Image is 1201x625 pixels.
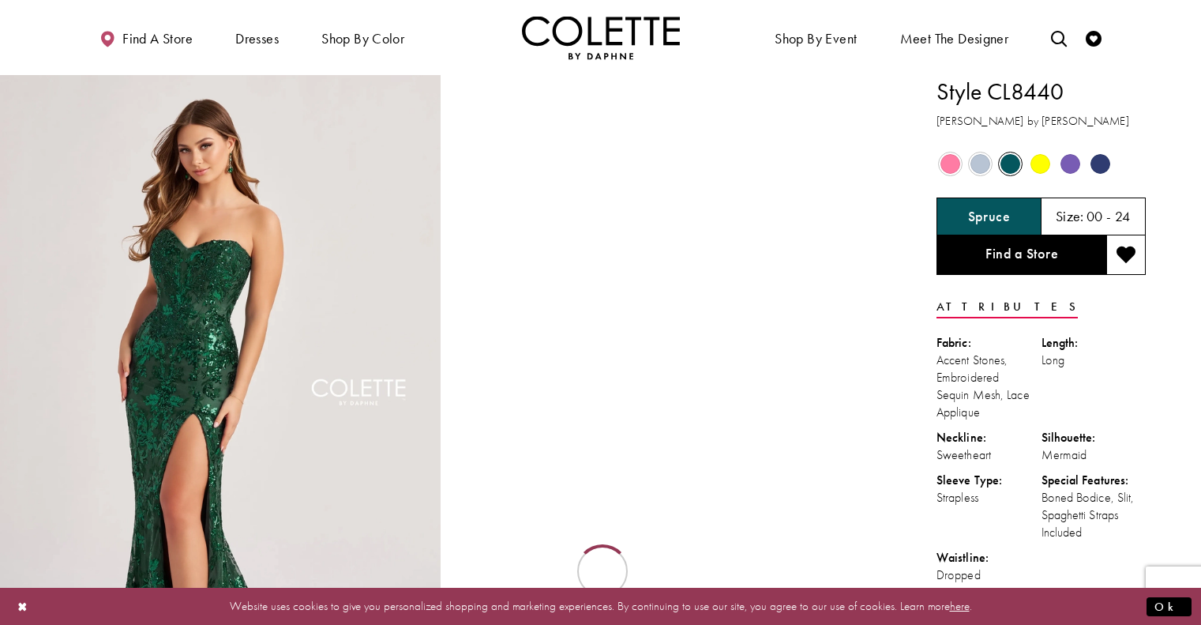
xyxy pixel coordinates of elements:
div: Spruce [996,150,1024,178]
span: Shop By Event [775,31,857,47]
div: Ice Blue [966,150,994,178]
button: Close Dialog [9,593,36,620]
div: Mermaid [1041,446,1147,464]
a: Toggle search [1047,16,1071,59]
span: Shop by color [317,16,408,59]
a: Attributes [936,296,1078,318]
div: Neckline: [936,429,1041,446]
div: Cotton Candy [936,150,964,178]
h1: Style CL8440 [936,75,1146,108]
div: Product color controls state depends on size chosen [936,149,1146,179]
div: Length: [1041,334,1147,352]
div: Violet [1057,150,1084,178]
a: Find a store [96,16,197,59]
span: Meet the designer [900,31,1009,47]
div: Sweetheart [936,446,1041,464]
div: Strapless [936,489,1041,506]
a: here [950,598,970,614]
div: Sleeve Type: [936,472,1041,489]
div: Accent Stones, Embroidered Sequin Mesh, Lace Applique [936,352,1041,421]
div: Special Features: [1041,472,1147,489]
video: Style CL8440 Colette by Daphne #1 autoplay loop mute video [448,75,889,296]
button: Add to wishlist [1106,235,1146,275]
a: Find a Store [936,235,1106,275]
div: Fabric: [936,334,1041,352]
div: Navy Blue [1087,150,1114,178]
div: Boned Bodice, Slit, Spaghetti Straps Included [1041,489,1147,541]
a: Check Wishlist [1082,16,1105,59]
span: Shop By Event [771,16,861,59]
button: Submit Dialog [1147,597,1192,616]
div: Silhouette: [1041,429,1147,446]
div: Yellow [1026,150,1054,178]
h5: 00 - 24 [1087,209,1131,224]
div: Dropped [936,567,1041,584]
img: Colette by Daphne [522,16,680,59]
span: Size: [1056,207,1084,225]
div: Long [1041,352,1147,369]
a: Meet the designer [896,16,1013,59]
span: Dresses [231,16,283,59]
span: Find a store [122,31,193,47]
h5: Chosen color [968,209,1010,224]
a: Visit Home Page [522,16,680,59]
span: Dresses [235,31,279,47]
h3: [PERSON_NAME] by [PERSON_NAME] [936,112,1146,130]
div: Waistline: [936,549,1041,567]
span: Shop by color [321,31,404,47]
p: Website uses cookies to give you personalized shopping and marketing experiences. By continuing t... [114,596,1087,617]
